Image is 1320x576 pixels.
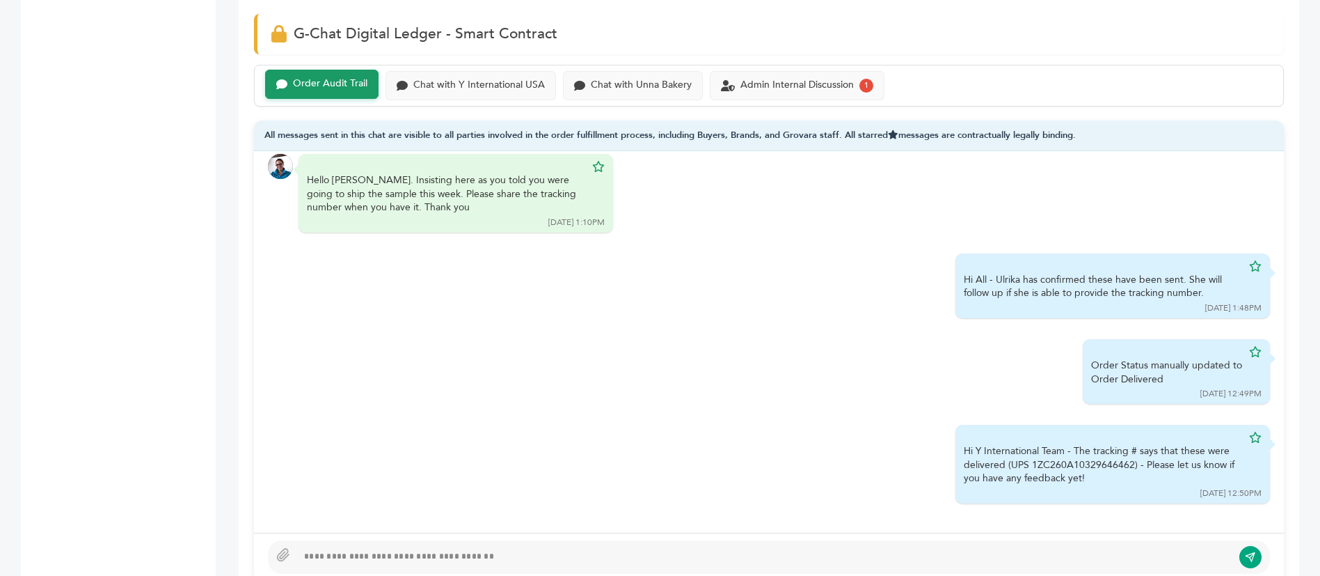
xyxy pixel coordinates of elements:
[1200,488,1262,499] div: [DATE] 12:50PM
[548,217,605,228] div: [DATE] 1:10PM
[1205,302,1262,314] div: [DATE] 1:48PM
[964,444,1242,485] div: Hi Y International Team - The tracking # says that these were delivered (UPS 1ZC260A10329646462) ...
[964,273,1242,300] div: Hi All - Ulrika has confirmed these have been sent. She will follow up if she is able to provide ...
[294,24,557,44] span: G-Chat Digital Ledger - Smart Contract
[1200,388,1262,400] div: [DATE] 12:49PM
[740,79,854,91] div: Admin Internal Discussion
[591,79,692,91] div: Chat with Unna Bakery
[293,78,367,90] div: Order Audit Trail
[1091,359,1242,386] div: Order Status manually updated to Order Delivered
[307,173,585,215] div: Hello [PERSON_NAME]. Insisting here as you told you were going to ship the sample this week. Plea...
[254,120,1284,152] div: All messages sent in this chat are visible to all parties involved in the order fulfillment proce...
[859,79,873,93] div: 1
[413,79,545,91] div: Chat with Y International USA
